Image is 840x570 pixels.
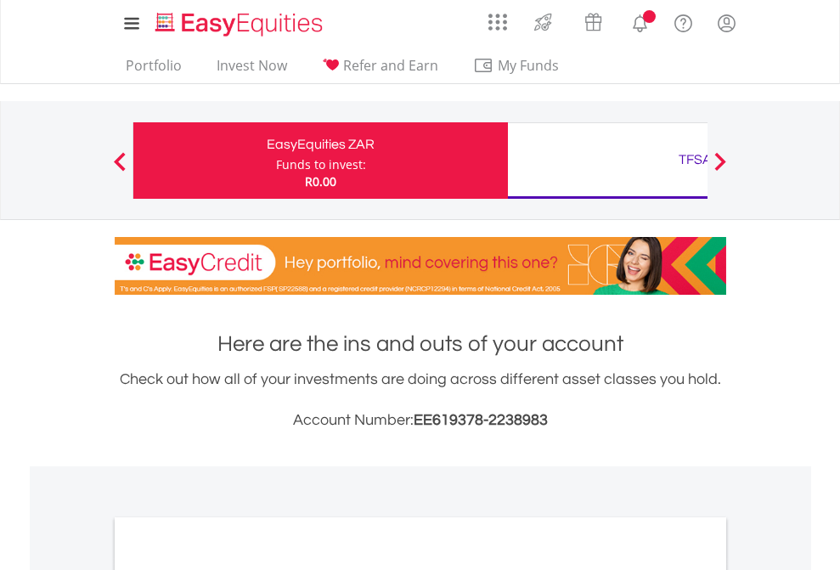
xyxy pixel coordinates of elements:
div: EasyEquities ZAR [144,133,498,156]
img: grid-menu-icon.svg [488,13,507,31]
span: EE619378-2238983 [414,412,548,428]
img: vouchers-v2.svg [579,8,607,36]
span: R0.00 [305,173,336,189]
button: Previous [103,161,137,178]
a: Invest Now [210,57,294,83]
img: EasyEquities_Logo.png [152,10,330,38]
div: Check out how all of your investments are doing across different asset classes you hold. [115,368,726,432]
a: Vouchers [568,4,618,36]
a: AppsGrid [477,4,518,31]
img: EasyCredit Promotion Banner [115,237,726,295]
a: Refer and Earn [315,57,445,83]
span: My Funds [473,54,584,76]
a: FAQ's and Support [662,4,705,38]
span: Refer and Earn [343,56,438,75]
a: Portfolio [119,57,189,83]
h3: Account Number: [115,409,726,432]
a: Home page [149,4,330,38]
a: Notifications [618,4,662,38]
h1: Here are the ins and outs of your account [115,329,726,359]
div: Funds to invest: [276,156,366,173]
img: thrive-v2.svg [529,8,557,36]
button: Next [703,161,737,178]
a: My Profile [705,4,748,42]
